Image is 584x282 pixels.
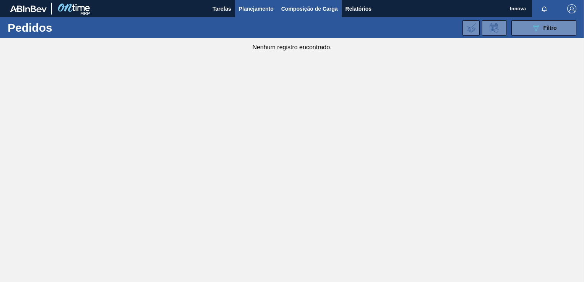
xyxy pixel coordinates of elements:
button: Notificações [532,3,556,14]
img: Logout [567,4,576,13]
span: Composição de Carga [281,4,338,13]
span: Tarefas [213,4,231,13]
img: TNhmsLtSVTkK8tSr43FrP2fwEKptu5GPRR3wAAAABJRU5ErkJggg== [10,5,47,12]
span: Filtro [543,25,557,31]
h1: Pedidos [8,23,117,32]
button: Filtro [511,20,576,36]
span: Planejamento [239,4,274,13]
div: Importar Negociações dos Pedidos [462,20,480,36]
div: Solicitação de Revisão de Pedidos [482,20,506,36]
span: Relatórios [346,4,371,13]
